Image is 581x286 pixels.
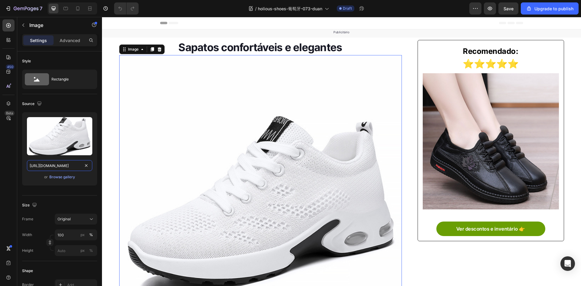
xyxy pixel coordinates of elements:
img: preview-image [27,117,92,155]
button: Upgrade to publish [521,2,579,15]
label: Frame [22,216,33,222]
strong: ⭐⭐⭐⭐⭐ [361,42,417,52]
button: % [79,231,86,238]
span: or [44,173,48,181]
iframe: Design area [102,17,581,286]
span: holious-shoes-葡萄牙-073-duan [258,5,322,12]
span: Save [504,6,514,11]
label: Width [22,232,32,238]
span: Draft [343,6,352,11]
strong: Recomendado: [361,30,416,39]
a: Ver descontos e inventário 👉 [334,205,443,219]
input: px% [55,229,97,240]
p: 7 [40,5,42,12]
div: px [80,248,85,253]
span: Original [57,216,71,222]
div: % [89,248,93,253]
div: % [89,232,93,238]
div: Upgrade to publish [526,5,573,12]
div: Undo/Redo [114,2,139,15]
button: 7 [2,2,45,15]
div: Beta [5,111,15,116]
button: px [87,231,95,238]
div: Size [22,201,38,209]
div: Source [22,100,43,108]
button: % [79,247,86,254]
button: Save [498,2,518,15]
span: / [255,5,257,12]
label: Height [22,248,33,253]
div: Style [22,58,31,64]
div: 450 [6,64,15,69]
p: Settings [30,37,47,44]
div: px [80,232,85,238]
div: Image [25,30,38,35]
button: Browse gallery [49,174,75,180]
button: Original [55,214,97,225]
div: Rectangle [51,72,88,86]
div: Open Intercom Messenger [560,256,575,271]
img: O1CN01Vts3eT2FyF2vvWdMz-!!3260478948-0-cib_1800x.jpg [321,56,457,192]
input: px% [55,245,97,256]
button: px [87,247,95,254]
div: Shape [22,268,33,274]
input: https://example.com/image.jpg [27,160,92,171]
span: Ver descontos e inventário 👉 [354,209,423,215]
p: Advanced [60,37,80,44]
p: Image [29,21,81,29]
